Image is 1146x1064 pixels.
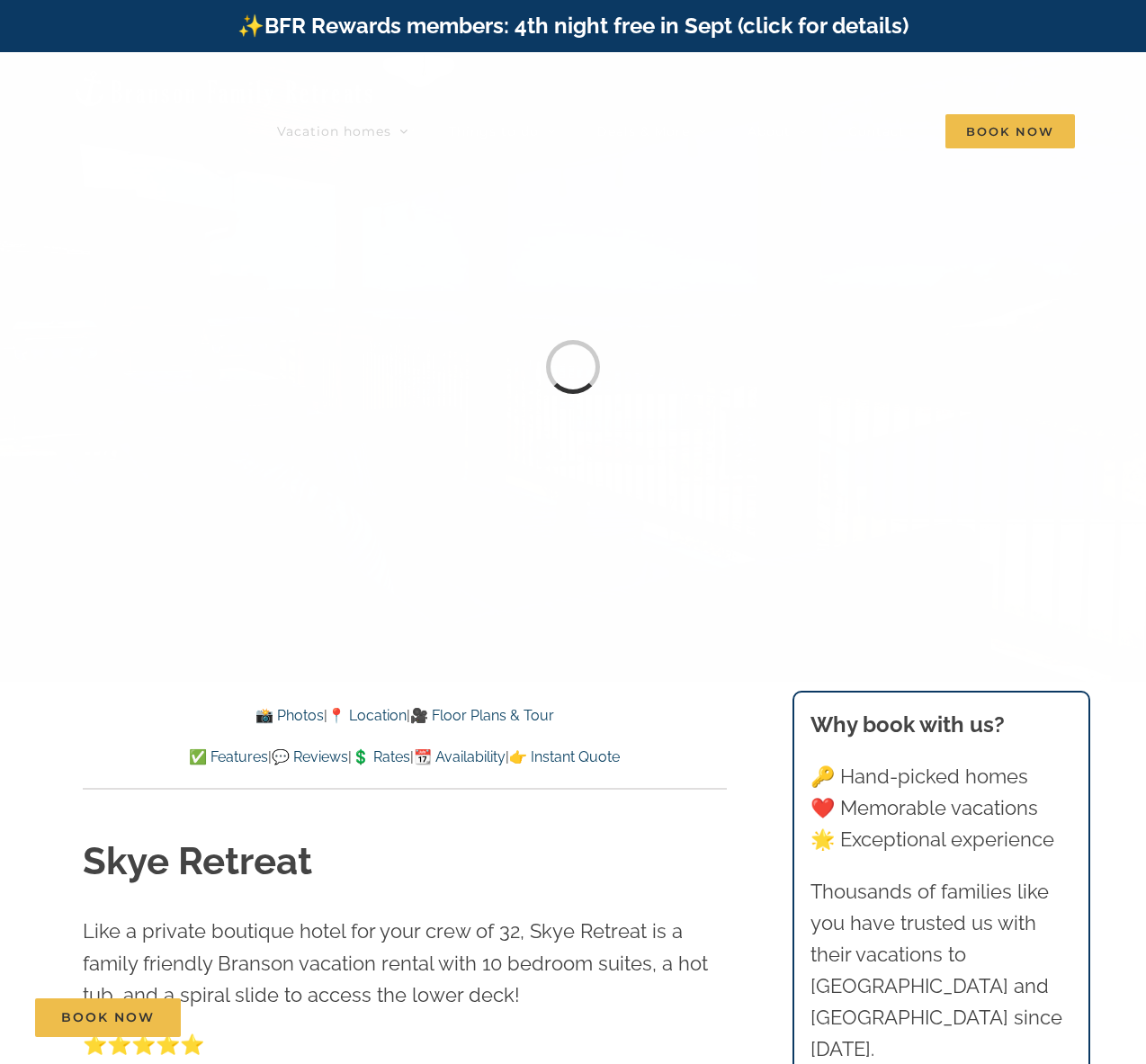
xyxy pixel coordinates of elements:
[414,748,506,765] a: 📆 Availability
[83,836,727,889] h1: Skye Retreat
[596,125,690,138] span: Deals & More
[352,748,410,765] a: 💲 Rates
[35,998,181,1037] a: Book Now
[277,113,408,149] a: Vacation homes
[748,113,808,149] a: About
[848,113,905,149] a: Contact
[410,707,554,724] a: 🎥 Floor Plans & Tour
[277,113,1075,149] nav: Main Menu
[596,113,707,149] a: Deals & More
[83,746,727,769] p: | | | |
[83,1029,727,1060] p: ⭐️⭐️⭐️⭐️⭐️
[61,1010,155,1025] span: Book Now
[255,707,324,724] a: 📸 Photos
[277,125,391,138] span: Vacation homes
[83,704,727,728] p: | |
[189,748,268,765] a: ✅ Features
[71,68,376,109] img: Branson Family Retreats Logo
[509,748,620,765] a: 👉 Instant Quote
[449,113,556,149] a: Things to do
[327,707,407,724] a: 📍 Location
[449,125,539,138] span: Things to do
[83,919,708,1006] span: Like a private boutique hotel for your crew of 32, Skye Retreat is a family friendly Branson vaca...
[848,125,905,138] span: Contact
[945,114,1075,148] span: Book Now
[272,748,348,765] a: 💬 Reviews
[237,13,909,39] a: ✨BFR Rewards members: 4th night free in Sept (click for details)
[810,709,1073,741] h3: Why book with us?
[748,125,791,138] span: About
[810,761,1073,856] p: 🔑 Hand-picked homes ❤️ Memorable vacations 🌟 Exceptional experience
